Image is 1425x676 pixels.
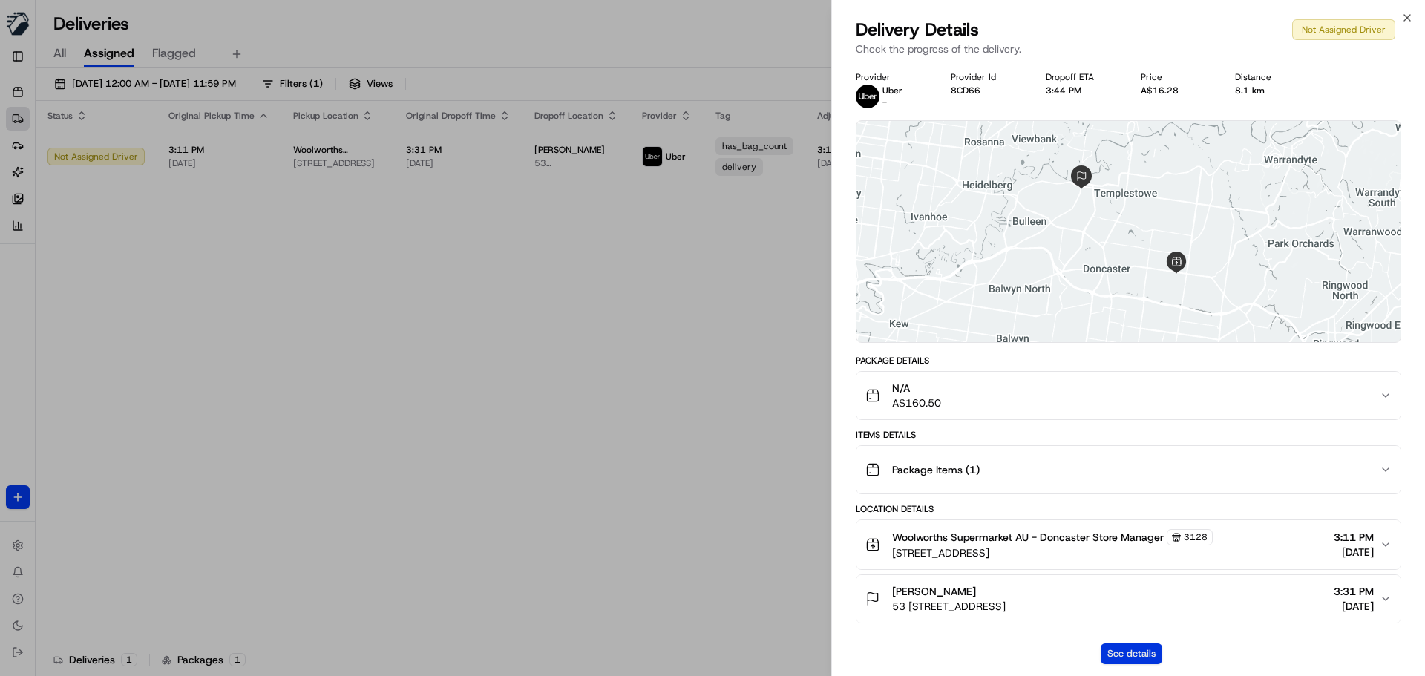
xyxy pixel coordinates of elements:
[892,381,941,396] span: N/A
[856,18,979,42] span: Delivery Details
[1046,85,1117,96] div: 3:44 PM
[856,575,1401,623] button: [PERSON_NAME]53 [STREET_ADDRESS]3:31 PM[DATE]
[856,372,1401,419] button: N/AA$160.50
[892,584,976,599] span: [PERSON_NAME]
[1101,643,1162,664] button: See details
[1046,71,1117,83] div: Dropoff ETA
[856,429,1401,441] div: Items Details
[856,446,1401,493] button: Package Items (1)
[892,396,941,410] span: A$160.50
[1334,545,1374,559] span: [DATE]
[1235,71,1306,83] div: Distance
[1334,599,1374,614] span: [DATE]
[1141,71,1212,83] div: Price
[951,71,1022,83] div: Provider Id
[856,85,879,108] img: uber-new-logo.jpeg
[856,503,1401,515] div: Location Details
[1141,85,1212,96] div: A$16.28
[882,96,887,108] span: -
[856,71,927,83] div: Provider
[856,520,1401,569] button: Woolworths Supermarket AU - Doncaster Store Manager3128[STREET_ADDRESS]3:11 PM[DATE]
[856,42,1401,56] p: Check the progress of the delivery.
[951,85,980,96] button: 8CD66
[892,462,980,477] span: Package Items ( 1 )
[1334,584,1374,599] span: 3:31 PM
[882,85,902,96] span: Uber
[892,545,1213,560] span: [STREET_ADDRESS]
[892,599,1006,614] span: 53 [STREET_ADDRESS]
[1334,530,1374,545] span: 3:11 PM
[856,355,1401,367] div: Package Details
[1184,531,1208,543] span: 3128
[1235,85,1306,96] div: 8.1 km
[892,530,1164,545] span: Woolworths Supermarket AU - Doncaster Store Manager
